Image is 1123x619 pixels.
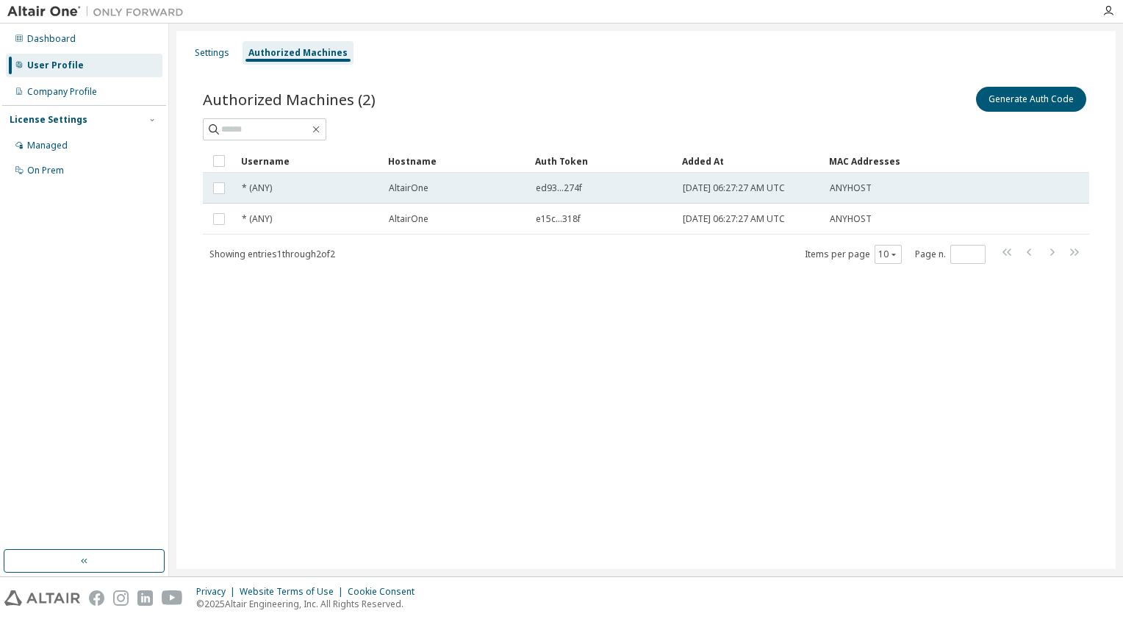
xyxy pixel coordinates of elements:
[240,586,348,598] div: Website Terms of Use
[7,4,191,19] img: Altair One
[536,182,582,194] span: ed93...274f
[137,590,153,606] img: linkedin.svg
[536,213,581,225] span: e15c...318f
[209,248,335,260] span: Showing entries 1 through 2 of 2
[196,586,240,598] div: Privacy
[27,140,68,151] div: Managed
[203,89,376,110] span: Authorized Machines (2)
[242,182,272,194] span: * (ANY)
[388,149,523,173] div: Hostname
[162,590,183,606] img: youtube.svg
[878,248,898,260] button: 10
[830,213,872,225] span: ANYHOST
[27,86,97,98] div: Company Profile
[805,245,902,264] span: Items per page
[682,149,817,173] div: Added At
[915,245,986,264] span: Page n.
[196,598,423,610] p: © 2025 Altair Engineering, Inc. All Rights Reserved.
[27,33,76,45] div: Dashboard
[683,213,785,225] span: [DATE] 06:27:27 AM UTC
[248,47,348,59] div: Authorized Machines
[10,114,87,126] div: License Settings
[242,213,272,225] span: * (ANY)
[195,47,229,59] div: Settings
[27,165,64,176] div: On Prem
[829,149,935,173] div: MAC Addresses
[113,590,129,606] img: instagram.svg
[4,590,80,606] img: altair_logo.svg
[976,87,1086,112] button: Generate Auth Code
[535,149,670,173] div: Auth Token
[683,182,785,194] span: [DATE] 06:27:27 AM UTC
[241,149,376,173] div: Username
[89,590,104,606] img: facebook.svg
[348,586,423,598] div: Cookie Consent
[389,213,428,225] span: AltairOne
[27,60,84,71] div: User Profile
[830,182,872,194] span: ANYHOST
[389,182,428,194] span: AltairOne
